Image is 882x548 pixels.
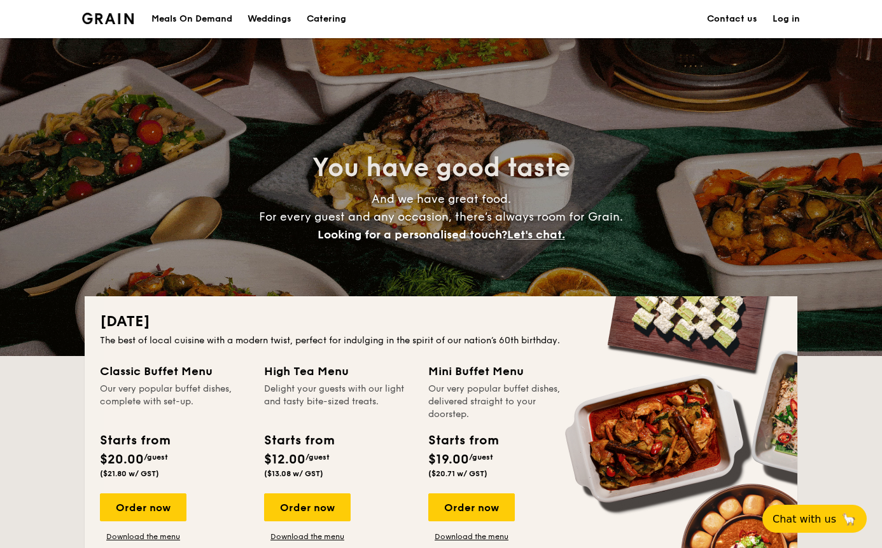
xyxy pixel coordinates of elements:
div: Classic Buffet Menu [100,362,249,380]
div: Starts from [264,431,333,450]
span: ($21.80 w/ GST) [100,469,159,478]
span: /guest [305,453,330,462]
div: Order now [264,493,351,521]
div: Order now [100,493,186,521]
div: Order now [428,493,515,521]
img: Grain [82,13,134,24]
a: Download the menu [100,531,186,542]
span: /guest [144,453,168,462]
div: Mini Buffet Menu [428,362,577,380]
div: Starts from [428,431,498,450]
span: ($20.71 w/ GST) [428,469,487,478]
span: 🦙 [841,512,857,526]
span: $20.00 [100,452,144,467]
div: Delight your guests with our light and tasty bite-sized treats. [264,383,413,421]
button: Chat with us🦙 [762,505,867,533]
div: High Tea Menu [264,362,413,380]
span: $12.00 [264,452,305,467]
a: Download the menu [428,531,515,542]
a: Logotype [82,13,134,24]
span: And we have great food. For every guest and any occasion, there’s always room for Grain. [259,192,623,242]
span: ($13.08 w/ GST) [264,469,323,478]
h2: [DATE] [100,312,782,332]
span: Let's chat. [507,228,565,242]
a: Download the menu [264,531,351,542]
div: The best of local cuisine with a modern twist, perfect for indulging in the spirit of our nation’... [100,334,782,347]
span: $19.00 [428,452,469,467]
div: Our very popular buffet dishes, complete with set-up. [100,383,249,421]
span: You have good taste [312,153,570,183]
span: /guest [469,453,493,462]
div: Our very popular buffet dishes, delivered straight to your doorstep. [428,383,577,421]
span: Looking for a personalised touch? [318,228,507,242]
span: Chat with us [773,513,836,525]
div: Starts from [100,431,169,450]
